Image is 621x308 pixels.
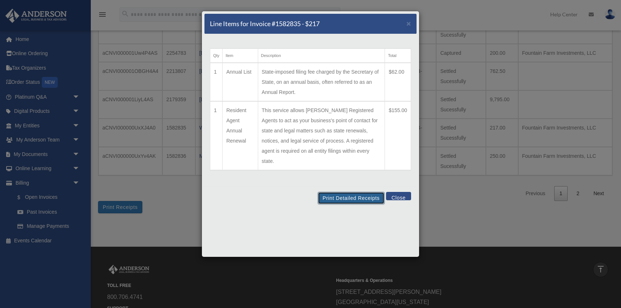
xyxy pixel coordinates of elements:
td: 1 [210,101,223,170]
td: Resident Agent Annual Renewal [223,101,258,170]
th: Description [258,49,385,63]
th: Qty [210,49,223,63]
td: 1 [210,63,223,101]
td: Annual List [223,63,258,101]
td: $62.00 [385,63,411,101]
h5: Line Items for Invoice #1582835 - $217 [210,19,320,28]
th: Item [223,49,258,63]
th: Total [385,49,411,63]
button: Print Detailed Receipts [318,192,384,204]
span: × [406,19,411,28]
button: Close [406,20,411,27]
td: $155.00 [385,101,411,170]
button: Close [386,192,411,200]
td: This service allows [PERSON_NAME] Registered Agents to act as your business's point of contact fo... [258,101,385,170]
td: State-imposed filing fee charged by the Secretary of State, on an annual basis, often referred to... [258,63,385,101]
